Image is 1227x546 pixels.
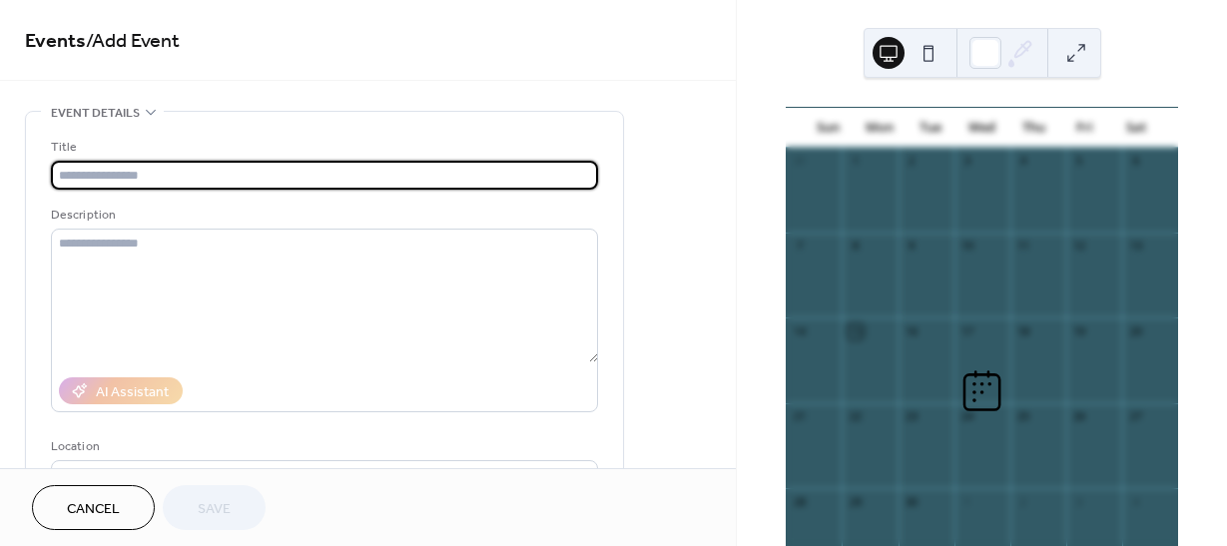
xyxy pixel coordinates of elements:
div: 27 [1128,409,1143,424]
div: Sat [1110,108,1162,148]
div: 29 [848,494,863,509]
div: 20 [1128,323,1143,338]
div: 2 [1016,494,1031,509]
div: 4 [1128,494,1143,509]
div: Thu [1007,108,1059,148]
div: 14 [792,323,807,338]
div: Fri [1059,108,1111,148]
div: 12 [1072,239,1087,254]
div: 7 [792,239,807,254]
div: 1 [848,154,863,169]
div: Description [51,205,594,226]
div: Mon [854,108,906,148]
span: Event details [51,103,140,124]
div: 11 [1016,239,1031,254]
div: 8 [848,239,863,254]
div: 19 [1072,323,1087,338]
div: Title [51,137,594,158]
div: 3 [1072,494,1087,509]
div: 13 [1128,239,1143,254]
div: Location [51,436,594,457]
div: 31 [792,154,807,169]
div: 15 [848,323,863,338]
span: Cancel [67,499,120,520]
div: 22 [848,409,863,424]
button: Cancel [32,485,155,530]
div: 21 [792,409,807,424]
div: 10 [960,239,975,254]
div: Sun [802,108,854,148]
div: 30 [905,494,920,509]
div: 9 [905,239,920,254]
div: 28 [792,494,807,509]
div: 6 [1128,154,1143,169]
div: 4 [1016,154,1031,169]
a: Events [25,22,86,61]
div: 18 [1016,323,1031,338]
div: 5 [1072,154,1087,169]
div: 23 [905,409,920,424]
div: 3 [960,154,975,169]
div: 24 [960,409,975,424]
div: 26 [1072,409,1087,424]
div: Tue [905,108,956,148]
span: / Add Event [86,22,180,61]
div: 25 [1016,409,1031,424]
div: 17 [960,323,975,338]
div: 2 [905,154,920,169]
div: 16 [905,323,920,338]
div: 1 [960,494,975,509]
div: Wed [956,108,1008,148]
